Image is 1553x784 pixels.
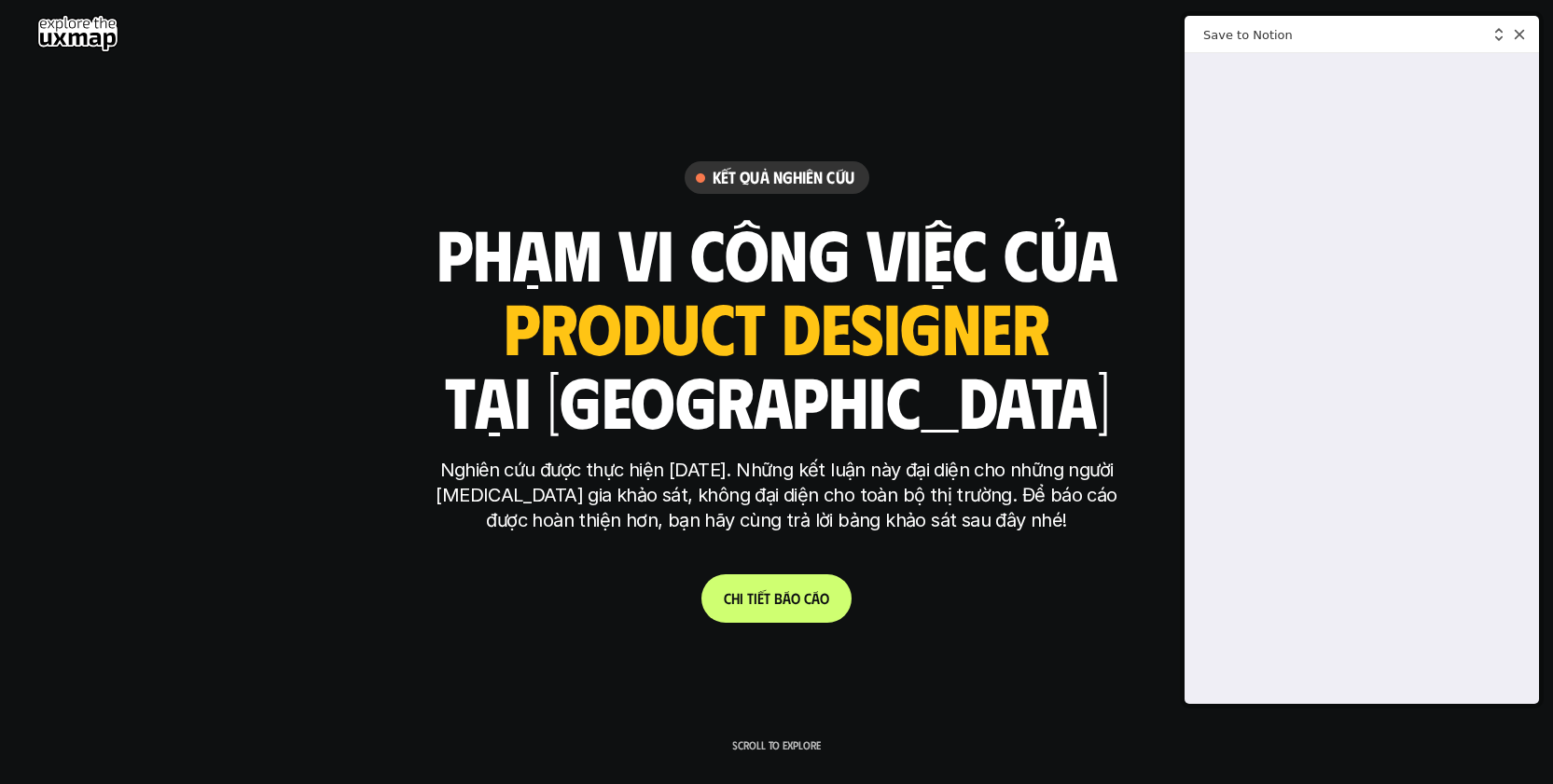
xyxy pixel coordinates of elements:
[791,589,800,607] span: o
[724,589,731,607] span: C
[1507,22,1532,47] div: Close web clipper
[732,738,821,751] p: Scroll to explore
[747,589,754,607] span: t
[1379,15,1516,52] a: phươngpháp
[731,589,740,607] span: h
[713,167,854,188] h6: Kết quả nghiên cứu
[444,361,1109,439] h1: tại [GEOGRAPHIC_DATA]
[740,589,743,607] span: i
[804,589,811,607] span: c
[754,589,757,607] span: i
[701,574,852,623] a: Chitiếtbáocáo
[757,589,764,607] span: ế
[774,589,783,607] span: b
[811,589,820,607] span: á
[820,589,829,607] span: o
[427,458,1127,533] p: Nghiên cứu được thực hiện [DATE]. Những kết luận này đại diện cho những người [MEDICAL_DATA] gia ...
[764,589,770,607] span: t
[437,213,1117,292] h1: phạm vi công việc của
[783,589,791,607] span: á
[1196,28,1494,42] div: Save to Notion
[1492,22,1505,47] div: Expand web clipper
